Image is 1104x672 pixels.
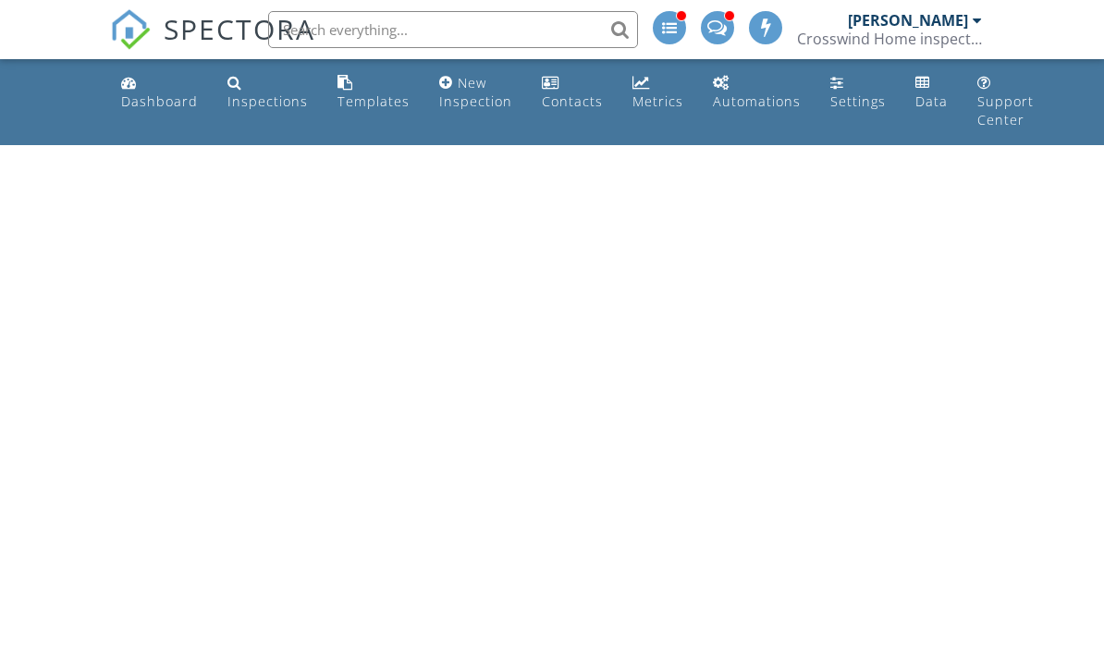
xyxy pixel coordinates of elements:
div: New Inspection [439,74,512,110]
a: New Inspection [432,67,520,119]
a: SPECTORA [110,25,315,64]
div: Templates [337,92,410,110]
a: Settings [823,67,893,119]
a: Contacts [534,67,610,119]
div: Metrics [632,92,683,110]
div: Data [915,92,948,110]
img: The Best Home Inspection Software - Spectora [110,9,151,50]
a: Automations (Advanced) [705,67,808,119]
div: Contacts [542,92,603,110]
div: Dashboard [121,92,198,110]
a: Dashboard [114,67,205,119]
input: Search everything... [268,11,638,48]
div: Automations [713,92,801,110]
span: SPECTORA [164,9,315,48]
a: Inspections [220,67,315,119]
a: Data [908,67,955,119]
div: Inspections [227,92,308,110]
a: Templates [330,67,417,119]
div: [PERSON_NAME] [848,11,968,30]
div: Support Center [977,92,1034,128]
a: Support Center [970,67,1041,138]
a: Metrics [625,67,691,119]
div: Crosswind Home inspection [797,30,982,48]
div: Settings [830,92,886,110]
